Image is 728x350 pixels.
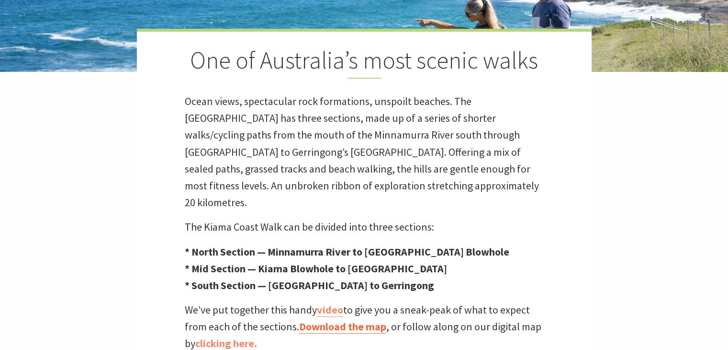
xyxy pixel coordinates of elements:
strong: * Mid Section — Kiama Blowhole to [GEOGRAPHIC_DATA] [185,262,447,275]
strong: * South Section — [GEOGRAPHIC_DATA] to Gerringong [185,279,434,292]
strong: * North Section — Minnamurra River to [GEOGRAPHIC_DATA] Blowhole [185,245,509,258]
a: video [317,303,343,317]
p: The Kiama Coast Walk can be divided into three sections: [185,219,544,235]
a: Download the map [299,320,386,334]
h2: One of Australia’s most scenic walks [185,46,544,79]
p: Ocean views, spectacular rock formations, unspoilt beaches. The [GEOGRAPHIC_DATA] has three secti... [185,93,544,211]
